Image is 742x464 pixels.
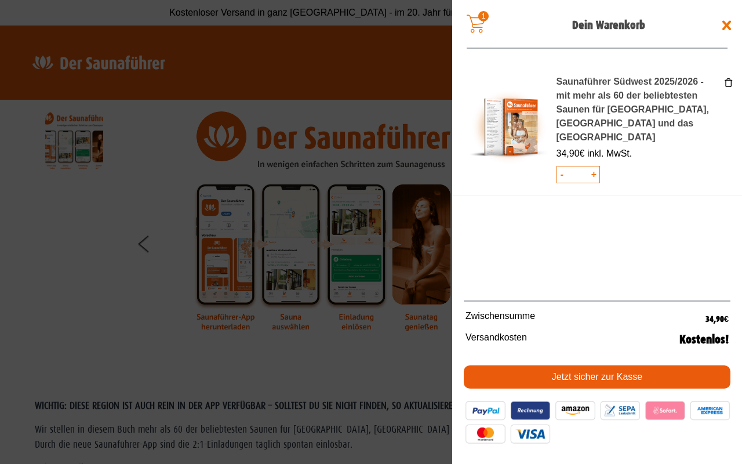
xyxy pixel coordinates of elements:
[679,331,729,349] span: Kostenlos!
[478,11,489,21] span: 1
[705,314,729,324] bdi: 34,90
[589,166,599,183] span: +
[464,365,730,389] a: Jetzt sicher zur Kasse
[580,148,585,158] span: €
[587,148,632,158] span: inkl. MwSt.
[504,17,713,34] span: Dein Warenkorb
[724,314,729,324] span: €
[556,148,585,158] bdi: 34,90
[465,331,679,349] span: Versandkosten
[556,77,709,142] a: Saunaführer Südwest 2025/2026 - mit mehr als 60 der beliebtesten Saunen für [GEOGRAPHIC_DATA], [G...
[465,309,705,327] span: Zwischensumme
[470,88,548,166] img: Saunaführer Südwest 2025/2026 - mit mehr als 60 der beliebtesten Saunen für Hessen, Rheinland-Pfa...
[557,166,568,183] span: -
